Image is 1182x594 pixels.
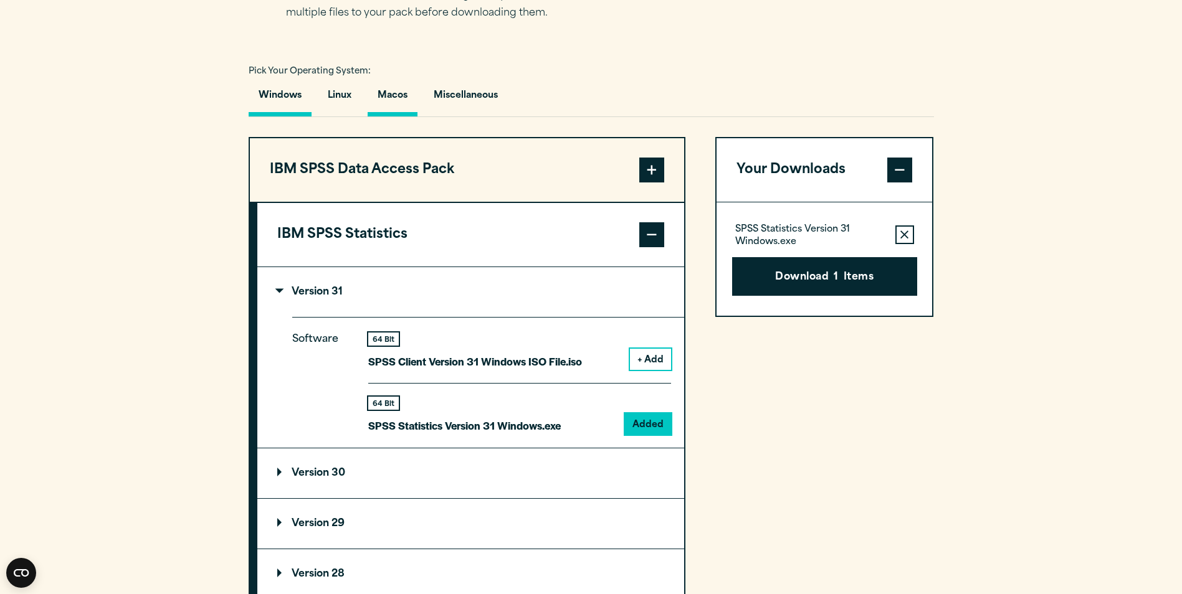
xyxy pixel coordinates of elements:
[257,267,684,317] summary: Version 31
[735,224,885,248] p: SPSS Statistics Version 31 Windows.exe
[257,499,684,549] summary: Version 29
[257,448,684,498] summary: Version 30
[292,331,348,425] p: Software
[318,81,361,116] button: Linux
[277,569,345,579] p: Version 28
[630,349,671,370] button: + Add
[368,81,417,116] button: Macos
[249,67,371,75] span: Pick Your Operating System:
[424,81,508,116] button: Miscellaneous
[277,519,345,529] p: Version 29
[277,468,345,478] p: Version 30
[257,203,684,266] button: IBM SPSS Statistics
[368,332,399,346] div: 64 Bit
[249,81,312,116] button: Windows
[368,352,582,370] p: SPSS Client Version 31 Windows ISO File.iso
[834,270,838,286] span: 1
[717,202,933,316] div: Your Downloads
[625,413,671,435] button: Added
[717,138,933,202] button: Your Downloads
[250,138,684,202] button: IBM SPSS Data Access Pack
[732,257,917,296] button: Download1Items
[277,287,343,297] p: Version 31
[368,417,561,435] p: SPSS Statistics Version 31 Windows.exe
[368,397,399,410] div: 64 Bit
[6,558,36,588] button: Open CMP widget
